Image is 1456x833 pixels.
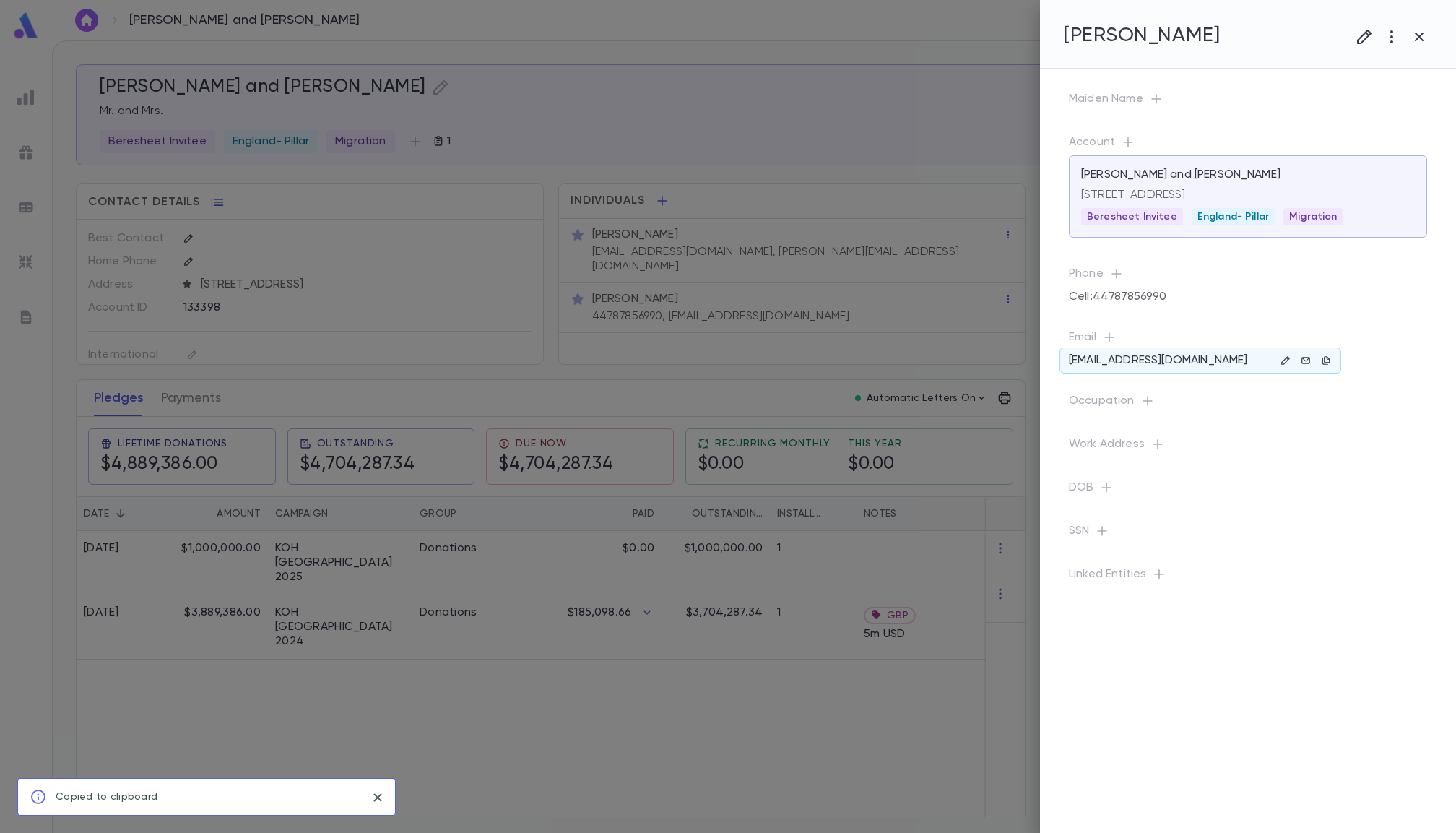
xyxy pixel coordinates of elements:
[1069,284,1167,310] div: Cell : 44787856990
[1069,480,1427,501] p: DOB
[1069,267,1427,287] p: Phone
[1069,394,1427,414] p: Occupation
[1283,211,1343,223] span: Migration
[1069,330,1427,350] p: Email
[1192,211,1275,223] span: England- Pillar
[56,783,157,811] div: Copied to clipboard
[1081,168,1280,182] p: [PERSON_NAME] and [PERSON_NAME]
[1069,353,1247,368] p: [EMAIL_ADDRESS][DOMAIN_NAME]
[1081,211,1183,223] span: Beresheet Invitee
[1063,23,1220,48] h4: [PERSON_NAME]
[1069,92,1427,112] p: Maiden Name
[1081,188,1415,202] p: [STREET_ADDRESS]
[1069,524,1427,544] p: SSN
[366,786,389,809] button: close
[1069,437,1427,457] p: Work Address
[1069,135,1427,155] p: Account
[1069,567,1427,587] p: Linked Entities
